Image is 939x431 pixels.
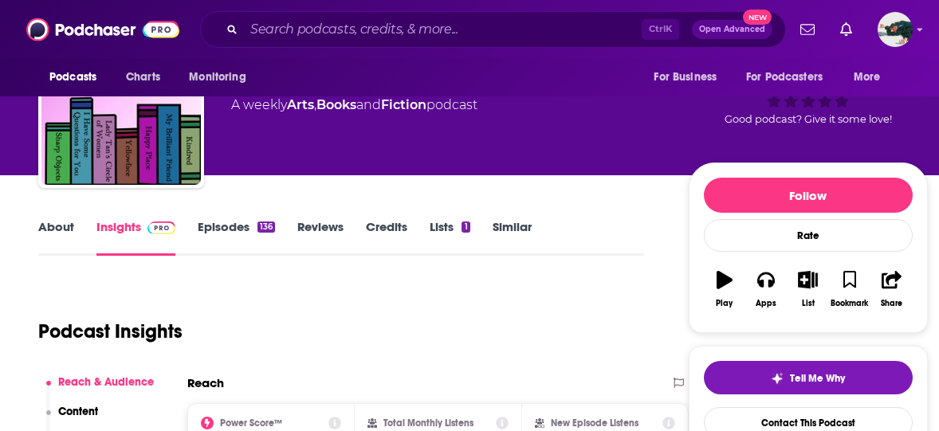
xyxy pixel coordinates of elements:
[38,319,183,343] h1: Podcast Insights
[116,62,170,92] a: Charts
[829,261,870,318] button: Bookmark
[745,261,787,318] button: Apps
[297,219,344,256] a: Reviews
[787,261,828,318] button: List
[802,299,815,308] div: List
[314,97,316,112] span: ,
[231,96,477,115] div: A weekly podcast
[642,62,737,92] button: open menu
[878,12,913,47] span: Logged in as fsg.publicity
[834,16,858,43] a: Show notifications dropdown
[746,66,823,88] span: For Podcasters
[189,66,246,88] span: Monitoring
[881,299,902,308] div: Share
[200,11,786,48] div: Search podcasts, credits, & more...
[41,25,201,185] img: The 2am Book Review Club
[692,20,772,39] button: Open AdvancedNew
[716,299,733,308] div: Play
[771,372,784,385] img: tell me why sparkle
[96,219,175,256] a: InsightsPodchaser Pro
[198,219,275,256] a: Episodes136
[220,417,282,429] h2: Power Score™
[26,14,179,45] img: Podchaser - Follow, Share and Rate Podcasts
[736,62,846,92] button: open menu
[38,219,74,256] a: About
[654,66,717,88] span: For Business
[843,62,901,92] button: open menu
[704,178,913,213] button: Follow
[462,221,469,233] div: 1
[178,62,266,92] button: open menu
[493,219,532,256] a: Similar
[878,12,913,47] button: Show profile menu
[287,97,314,112] a: Arts
[725,113,892,125] span: Good podcast? Give it some love!
[642,19,679,40] span: Ctrl K
[46,375,155,405] button: Reach & Audience
[743,10,772,25] span: New
[704,219,913,252] div: Rate
[854,66,881,88] span: More
[383,417,473,429] h2: Total Monthly Listens
[831,299,868,308] div: Bookmark
[316,97,356,112] a: Books
[147,221,175,234] img: Podchaser Pro
[187,375,224,390] h2: Reach
[790,372,845,385] span: Tell Me Why
[126,66,160,88] span: Charts
[870,261,912,318] button: Share
[756,299,776,308] div: Apps
[58,375,154,389] p: Reach & Audience
[704,361,913,394] button: tell me why sparkleTell Me Why
[244,17,642,42] input: Search podcasts, credits, & more...
[878,12,913,47] img: User Profile
[381,97,426,112] a: Fiction
[257,221,275,233] div: 136
[58,405,98,418] p: Content
[38,62,117,92] button: open menu
[699,25,765,33] span: Open Advanced
[551,417,638,429] h2: New Episode Listens
[356,97,381,112] span: and
[704,261,745,318] button: Play
[49,66,96,88] span: Podcasts
[794,16,821,43] a: Show notifications dropdown
[430,219,469,256] a: Lists1
[366,219,407,256] a: Credits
